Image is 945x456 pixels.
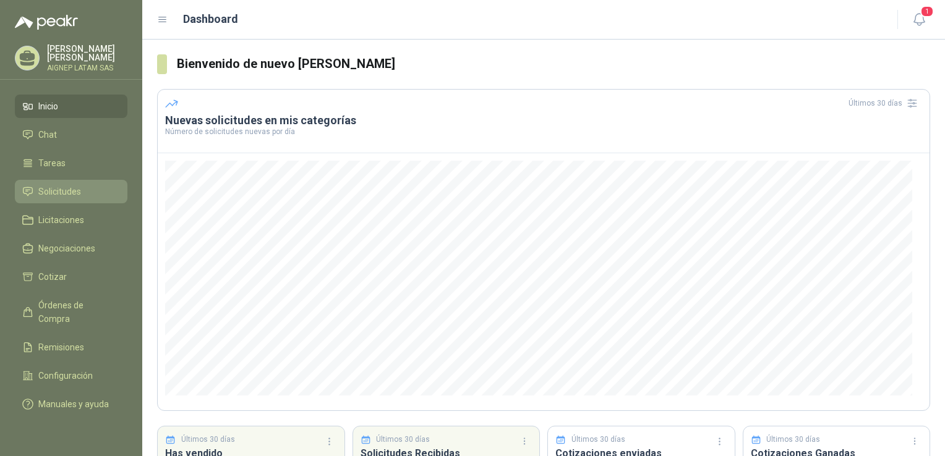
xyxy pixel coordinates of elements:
span: Manuales y ayuda [38,397,109,411]
a: Licitaciones [15,208,127,232]
span: Remisiones [38,340,84,354]
span: Inicio [38,99,58,113]
p: Últimos 30 días [571,434,625,445]
a: Chat [15,123,127,146]
span: Licitaciones [38,213,84,227]
a: Configuración [15,364,127,387]
span: Cotizar [38,270,67,284]
span: Negociaciones [38,242,95,255]
span: Solicitudes [38,185,81,198]
a: Tareas [15,151,127,175]
button: 1 [908,9,930,31]
h3: Bienvenido de nuevo [PERSON_NAME] [177,54,930,74]
img: Logo peakr [15,15,78,30]
p: Últimos 30 días [376,434,430,445]
p: Últimos 30 días [766,434,820,445]
h3: Nuevas solicitudes en mis categorías [165,113,922,128]
p: Número de solicitudes nuevas por día [165,128,922,135]
a: Órdenes de Compra [15,293,127,331]
a: Solicitudes [15,180,127,203]
a: Cotizar [15,265,127,289]
a: Negociaciones [15,237,127,260]
span: Tareas [38,156,66,170]
p: [PERSON_NAME] [PERSON_NAME] [47,44,127,62]
a: Remisiones [15,336,127,359]
p: AIGNEP LATAM SAS [47,64,127,72]
span: Chat [38,128,57,141]
span: Órdenes de Compra [38,298,116,326]
div: Últimos 30 días [849,93,922,113]
span: 1 [920,6,934,17]
h1: Dashboard [183,11,238,28]
p: Últimos 30 días [181,434,235,445]
a: Manuales y ayuda [15,392,127,416]
a: Inicio [15,95,127,118]
span: Configuración [38,369,93,382]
